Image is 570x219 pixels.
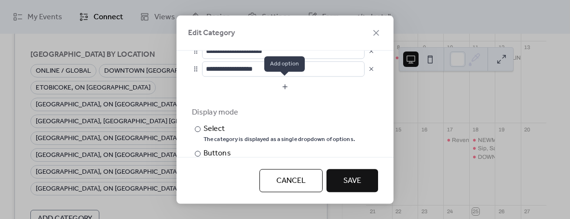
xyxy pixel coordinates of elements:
[264,56,305,72] span: Add option
[343,175,361,187] span: Save
[204,136,355,143] div: The category is displayed as a single dropdown of options.
[204,148,321,159] div: Buttons
[259,169,323,192] button: Cancel
[192,107,376,118] div: Display mode
[326,169,378,192] button: Save
[188,27,235,39] span: Edit Category
[276,175,306,187] span: Cancel
[204,123,353,135] div: Select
